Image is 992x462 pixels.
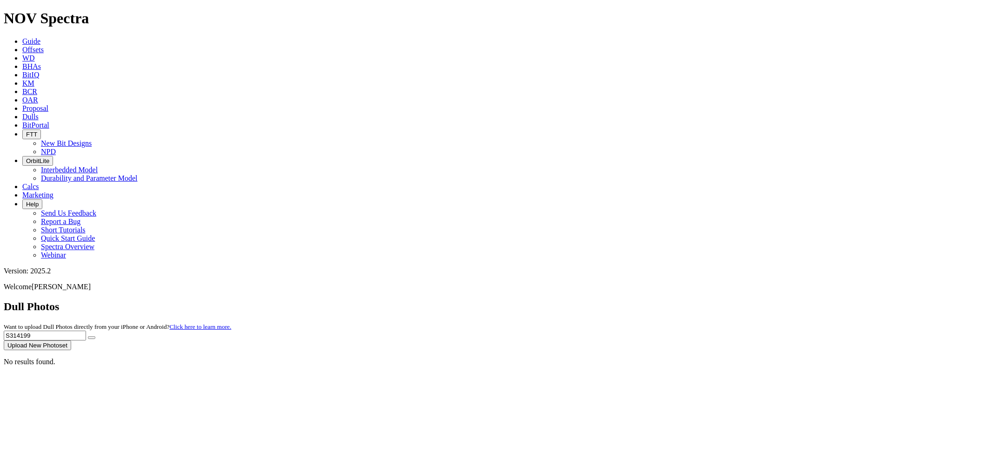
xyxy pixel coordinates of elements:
a: OAR [22,96,38,104]
input: Search Serial Number [4,331,86,340]
a: Report a Bug [41,217,80,225]
a: BCR [22,88,37,95]
a: Dulls [22,113,39,121]
a: Offsets [22,46,44,54]
span: [PERSON_NAME] [32,283,91,291]
a: Click here to learn more. [170,323,232,330]
a: Guide [22,37,40,45]
a: BitIQ [22,71,39,79]
span: FTT [26,131,37,138]
a: KM [22,79,34,87]
span: Help [26,201,39,208]
button: Help [22,199,42,209]
span: OrbitLite [26,157,49,164]
a: Marketing [22,191,53,199]
a: Proposal [22,104,48,112]
a: BitPortal [22,121,49,129]
div: Version: 2025.2 [4,267,988,275]
p: Welcome [4,283,988,291]
a: Quick Start Guide [41,234,95,242]
h1: NOV Spectra [4,10,988,27]
a: BHAs [22,62,41,70]
a: Spectra Overview [41,243,94,251]
a: Webinar [41,251,66,259]
h2: Dull Photos [4,300,988,313]
a: NPD [41,148,56,156]
a: Durability and Parameter Model [41,174,138,182]
button: Upload New Photoset [4,340,71,350]
a: Short Tutorials [41,226,86,234]
a: New Bit Designs [41,139,92,147]
a: WD [22,54,35,62]
button: FTT [22,129,41,139]
a: Interbedded Model [41,166,98,174]
small: Want to upload Dull Photos directly from your iPhone or Android? [4,323,231,330]
p: No results found. [4,358,988,366]
button: OrbitLite [22,156,53,166]
a: Calcs [22,183,39,190]
a: Send Us Feedback [41,209,96,217]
